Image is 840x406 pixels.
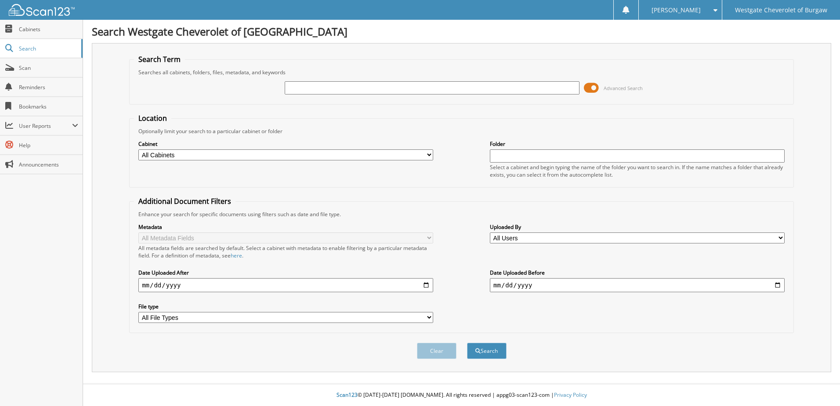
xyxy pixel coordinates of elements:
input: start [138,278,433,292]
img: scan123-logo-white.svg [9,4,75,16]
span: Cabinets [19,25,78,33]
span: Search [19,45,77,52]
span: [PERSON_NAME] [652,7,701,13]
a: here [231,252,242,259]
a: Privacy Policy [554,391,587,399]
span: Reminders [19,83,78,91]
span: Scan123 [337,391,358,399]
div: All metadata fields are searched by default. Select a cabinet with metadata to enable filtering b... [138,244,433,259]
span: User Reports [19,122,72,130]
div: Select a cabinet and begin typing the name of the folder you want to search in. If the name match... [490,163,785,178]
legend: Search Term [134,54,185,64]
div: Optionally limit your search to a particular cabinet or folder [134,127,789,135]
legend: Additional Document Filters [134,196,235,206]
label: Date Uploaded After [138,269,433,276]
div: Searches all cabinets, folders, files, metadata, and keywords [134,69,789,76]
label: Date Uploaded Before [490,269,785,276]
label: Folder [490,140,785,148]
label: Uploaded By [490,223,785,231]
span: Bookmarks [19,103,78,110]
h1: Search Westgate Cheverolet of [GEOGRAPHIC_DATA] [92,24,831,39]
span: Announcements [19,161,78,168]
label: Metadata [138,223,433,231]
button: Search [467,343,507,359]
span: Help [19,141,78,149]
button: Clear [417,343,456,359]
span: Westgate Cheverolet of Burgaw [735,7,827,13]
span: Scan [19,64,78,72]
div: © [DATE]-[DATE] [DOMAIN_NAME]. All rights reserved | appg03-scan123-com | [83,384,840,406]
label: Cabinet [138,140,433,148]
input: end [490,278,785,292]
span: Advanced Search [604,85,643,91]
div: Enhance your search for specific documents using filters such as date and file type. [134,210,789,218]
legend: Location [134,113,171,123]
label: File type [138,303,433,310]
